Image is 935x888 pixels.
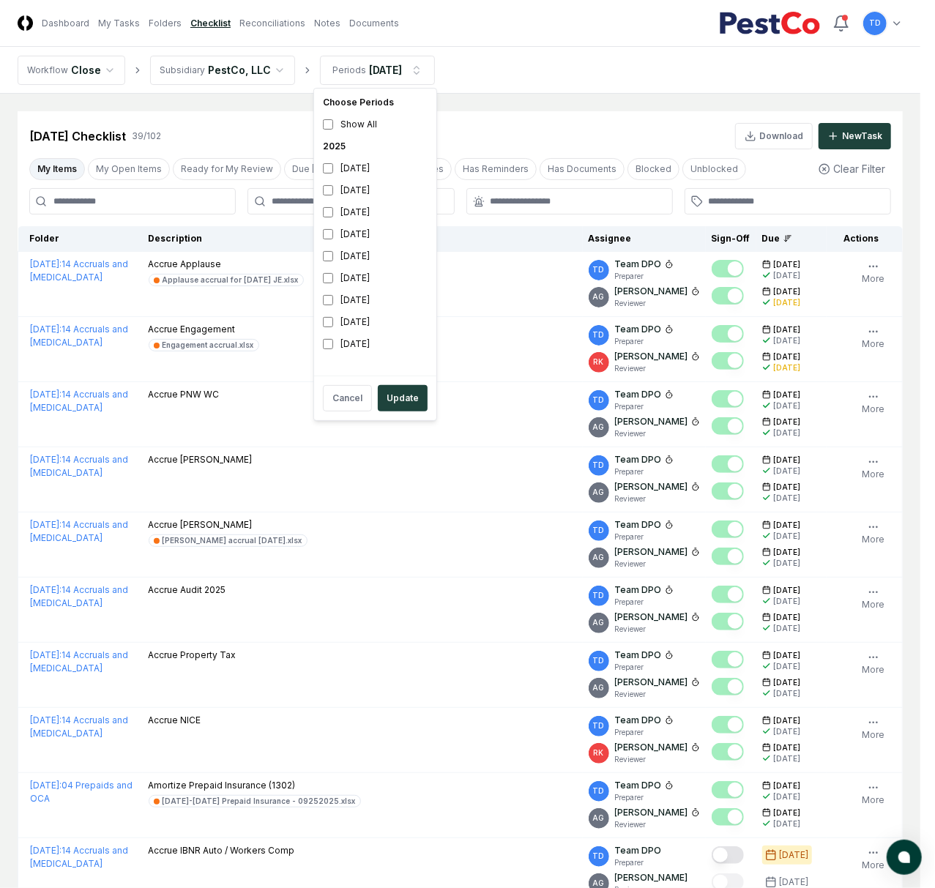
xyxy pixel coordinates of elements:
[317,92,433,113] div: Choose Periods
[317,201,433,223] div: [DATE]
[317,135,433,157] div: 2025
[317,113,433,135] div: Show All
[317,333,433,355] div: [DATE]
[317,311,433,333] div: [DATE]
[317,223,433,245] div: [DATE]
[323,385,372,411] button: Cancel
[317,245,433,267] div: [DATE]
[317,289,433,311] div: [DATE]
[317,267,433,289] div: [DATE]
[317,157,433,179] div: [DATE]
[378,385,428,411] button: Update
[317,179,433,201] div: [DATE]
